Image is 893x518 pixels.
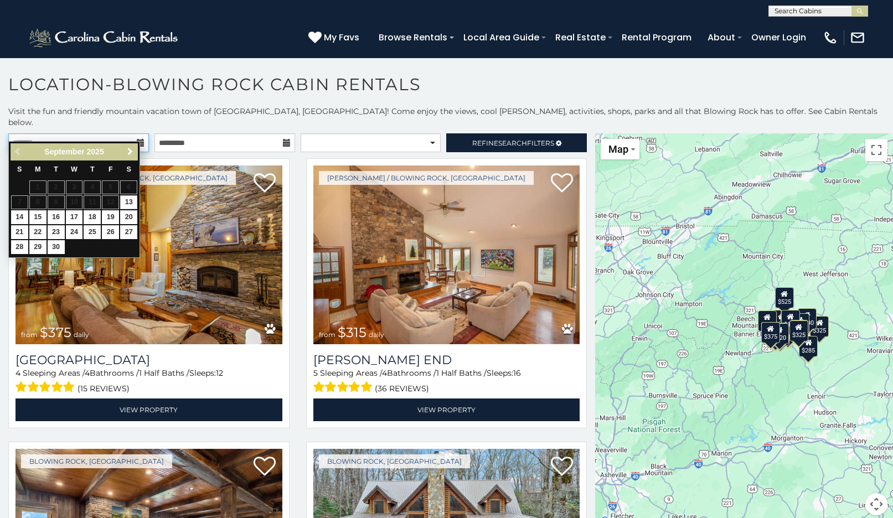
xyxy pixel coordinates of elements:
span: Search [498,139,527,147]
span: 2025 [87,147,104,156]
a: 20 [120,210,137,224]
a: 26 [102,225,119,239]
img: phone-regular-white.png [823,30,838,45]
a: 24 [66,225,83,239]
a: Blowing Rock, [GEOGRAPHIC_DATA] [319,454,470,468]
button: Toggle fullscreen view [865,139,887,161]
a: 25 [84,225,101,239]
h3: Mountain Song Lodge [16,353,282,367]
a: 21 [11,225,28,239]
div: $226 [791,313,809,334]
span: daily [369,330,384,339]
a: Real Estate [550,28,611,47]
a: 29 [29,240,47,254]
a: 22 [29,225,47,239]
span: Map [608,143,628,155]
div: $325 [810,316,829,337]
a: Add to favorites [254,172,276,195]
span: $315 [338,324,367,340]
span: (36 reviews) [375,381,429,396]
span: 12 [216,368,223,378]
a: 16 [48,210,65,224]
a: 27 [120,225,137,239]
a: Mountain Song Lodge from $375 daily [16,165,282,344]
span: Next [126,147,135,156]
a: Moss End from $315 daily [313,165,580,344]
a: 14 [11,210,28,224]
span: 16 [513,368,521,378]
a: Rental Program [616,28,697,47]
a: Add to favorites [254,455,276,479]
span: Tuesday [54,165,58,173]
div: $375 [761,322,780,343]
span: Friday [109,165,113,173]
span: Refine Filters [472,139,554,147]
a: 19 [102,210,119,224]
span: 4 [16,368,20,378]
img: Moss End [313,165,580,344]
span: My Favs [324,30,359,44]
a: View Property [16,398,282,421]
span: September [44,147,84,156]
span: from [21,330,38,339]
button: Change map style [601,139,639,159]
div: Sleeping Areas / Bathrooms / Sleeps: [313,367,580,396]
img: White-1-2.png [28,27,181,49]
div: $325 [789,320,808,341]
span: Sunday [17,165,22,173]
a: Blowing Rock, [GEOGRAPHIC_DATA] [21,454,172,468]
a: About [702,28,741,47]
a: Next [123,145,137,159]
div: $285 [799,336,818,357]
div: $400 [758,310,777,331]
span: 4 [85,368,90,378]
a: 30 [48,240,65,254]
img: Mountain Song Lodge [16,165,282,344]
a: [PERSON_NAME] End [313,353,580,367]
span: 5 [313,368,318,378]
div: $930 [798,308,817,329]
a: 13 [120,195,137,209]
span: 1 Half Baths / [139,368,189,378]
div: Sleeping Areas / Bathrooms / Sleeps: [16,367,282,396]
a: 18 [84,210,101,224]
span: Monday [35,165,41,173]
a: Browse Rentals [373,28,453,47]
a: RefineSearchFilters [446,133,587,152]
div: $525 [775,287,794,308]
span: Saturday [127,165,131,173]
a: Add to favorites [551,455,573,479]
span: daily [74,330,89,339]
span: 1 Half Baths / [436,368,487,378]
span: Thursday [90,165,95,173]
img: mail-regular-white.png [850,30,865,45]
a: 23 [48,225,65,239]
span: $375 [40,324,71,340]
a: Add to favorites [551,172,573,195]
h3: Moss End [313,353,580,367]
a: [GEOGRAPHIC_DATA] [16,353,282,367]
a: 17 [66,210,83,224]
span: from [319,330,335,339]
span: 4 [382,368,387,378]
a: 15 [29,210,47,224]
a: 28 [11,240,28,254]
span: Wednesday [71,165,78,173]
button: Map camera controls [865,493,887,515]
a: Owner Login [746,28,812,47]
span: (15 reviews) [78,381,130,396]
a: My Favs [308,30,362,45]
a: Local Area Guide [458,28,545,47]
div: $150 [781,310,800,331]
a: View Property [313,398,580,421]
a: [PERSON_NAME] / Blowing Rock, [GEOGRAPHIC_DATA] [319,171,534,185]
